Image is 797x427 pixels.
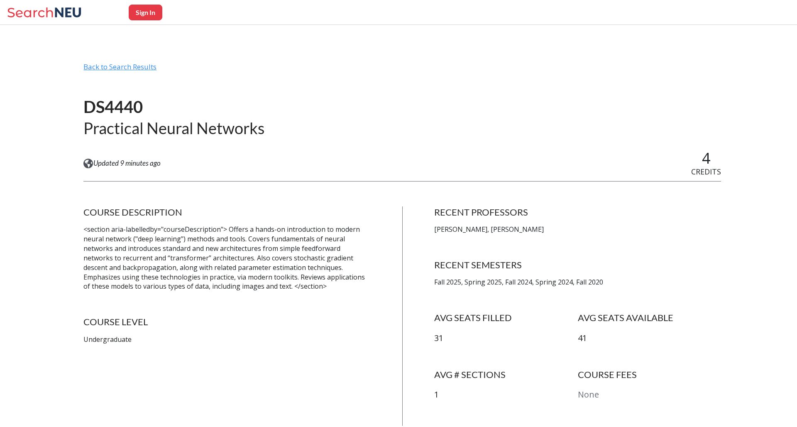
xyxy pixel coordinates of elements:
[578,389,721,401] p: None
[83,206,370,218] h4: COURSE DESCRIPTION
[83,62,721,78] div: Back to Search Results
[434,277,721,287] p: Fall 2025, Spring 2025, Fall 2024, Spring 2024, Fall 2020
[434,259,721,271] h4: RECENT SEMESTERS
[578,369,721,380] h4: COURSE FEES
[83,225,370,291] p: <section aria-labelledby="courseDescription"> Offers a hands-on introduction to modern neural net...
[434,206,721,218] h4: RECENT PROFESSORS
[691,167,721,177] span: CREDITS
[83,335,370,344] p: Undergraduate
[434,369,578,380] h4: AVG # SECTIONS
[578,312,721,324] h4: AVG SEATS AVAILABLE
[434,332,578,344] p: 31
[578,332,721,344] p: 41
[434,225,721,234] p: [PERSON_NAME], [PERSON_NAME]
[93,159,161,168] span: Updated 9 minutes ago
[434,312,578,324] h4: AVG SEATS FILLED
[434,389,578,401] p: 1
[83,96,264,118] h1: DS4440
[83,316,370,328] h4: COURSE LEVEL
[83,118,264,138] h2: Practical Neural Networks
[129,5,162,20] button: Sign In
[702,148,711,168] span: 4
